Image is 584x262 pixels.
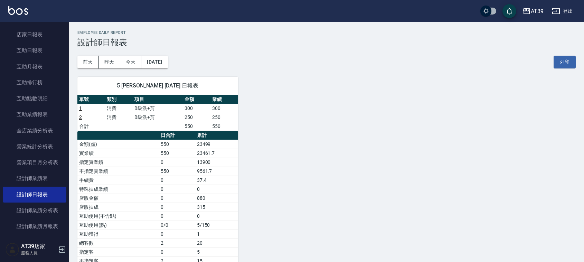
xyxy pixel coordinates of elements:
[77,95,238,131] table: a dense table
[210,113,238,122] td: 250
[195,149,238,158] td: 23461.7
[77,140,159,149] td: 金額(虛)
[554,56,576,68] button: 列印
[3,123,66,139] a: 全店業績分析表
[77,56,99,68] button: 前天
[159,230,195,238] td: 0
[210,95,238,104] th: 業績
[159,176,195,185] td: 0
[105,104,133,113] td: 消費
[159,140,195,149] td: 550
[549,5,576,18] button: 登出
[120,56,142,68] button: 今天
[79,105,82,111] a: 1
[195,212,238,221] td: 0
[77,167,159,176] td: 不指定實業績
[86,82,230,89] span: 5 [PERSON_NAME] [DATE] 日報表
[195,185,238,194] td: 0
[133,104,183,113] td: B級洗+剪
[3,106,66,122] a: 互助業績報表
[77,203,159,212] td: 店販抽成
[133,95,183,104] th: 項目
[531,7,544,16] div: AT39
[3,203,66,218] a: 設計師業績分析表
[502,4,516,18] button: save
[77,95,105,104] th: 單號
[3,187,66,203] a: 設計師日報表
[21,250,56,256] p: 服務人員
[159,221,195,230] td: 0/0
[3,75,66,91] a: 互助排行榜
[79,114,82,120] a: 2
[6,243,19,256] img: Person
[141,56,168,68] button: [DATE]
[210,122,238,131] td: 550
[195,247,238,256] td: 5
[77,158,159,167] td: 指定實業績
[159,212,195,221] td: 0
[159,158,195,167] td: 0
[3,170,66,186] a: 設計師業績表
[159,131,195,140] th: 日合計
[183,95,210,104] th: 金額
[210,104,238,113] td: 300
[195,140,238,149] td: 23499
[3,218,66,234] a: 設計師業績月報表
[77,38,576,47] h3: 設計師日報表
[3,43,66,58] a: 互助日報表
[195,230,238,238] td: 1
[8,6,28,15] img: Logo
[183,122,210,131] td: 550
[21,243,56,250] h5: AT39店家
[195,176,238,185] td: 37.4
[77,221,159,230] td: 互助使用(點)
[99,56,120,68] button: 昨天
[195,167,238,176] td: 9561.7
[77,194,159,203] td: 店販金額
[159,194,195,203] td: 0
[77,238,159,247] td: 總客數
[159,185,195,194] td: 0
[195,203,238,212] td: 315
[133,113,183,122] td: B級洗+剪
[183,104,210,113] td: 300
[183,113,210,122] td: 250
[195,221,238,230] td: 5/150
[159,203,195,212] td: 0
[159,167,195,176] td: 550
[159,238,195,247] td: 2
[159,247,195,256] td: 0
[3,139,66,155] a: 營業統計分析表
[3,234,66,250] a: 設計師抽成報表
[3,155,66,170] a: 營業項目月分析表
[105,95,133,104] th: 類別
[77,30,576,35] h2: Employee Daily Report
[77,185,159,194] td: 特殊抽成業績
[195,158,238,167] td: 13900
[520,4,546,18] button: AT39
[3,91,66,106] a: 互助點數明細
[77,230,159,238] td: 互助獲得
[195,194,238,203] td: 880
[159,149,195,158] td: 550
[77,149,159,158] td: 實業績
[3,27,66,43] a: 店家日報表
[105,113,133,122] td: 消費
[77,247,159,256] td: 指定客
[195,131,238,140] th: 累計
[195,238,238,247] td: 20
[77,212,159,221] td: 互助使用(不含點)
[77,176,159,185] td: 手續費
[77,122,105,131] td: 合計
[3,59,66,75] a: 互助月報表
